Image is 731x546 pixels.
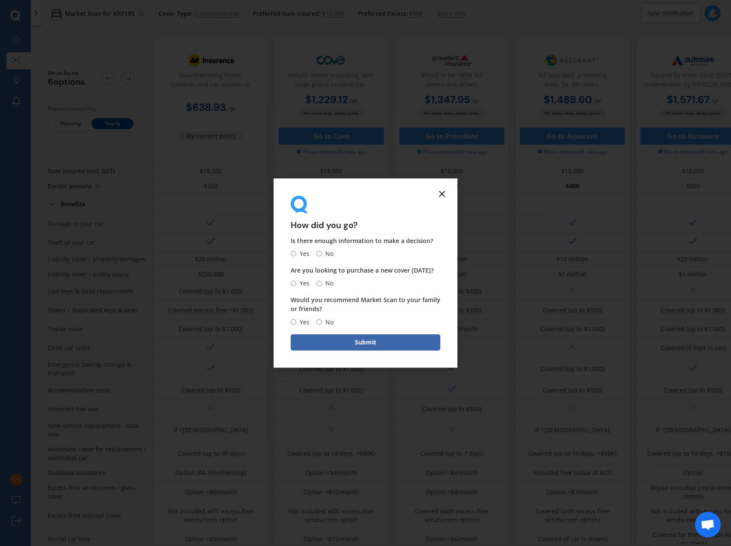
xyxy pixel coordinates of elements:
span: Yes [296,278,309,288]
span: Would you recommend Market Scan to your family or friends? [291,296,440,313]
input: No [316,251,322,257]
span: No [322,249,333,259]
a: Open chat [695,512,721,537]
button: Submit [291,334,440,350]
input: No [316,319,322,325]
input: Yes [291,319,296,325]
span: Yes [296,317,309,327]
input: No [316,281,322,286]
span: Is there enough information to make a decision? [291,237,433,245]
input: Yes [291,281,296,286]
div: How did you go? [291,196,440,229]
span: No [322,278,333,288]
span: Are you looking to purchase a new cover [DATE]? [291,266,433,274]
span: Yes [296,249,309,259]
span: No [322,317,333,327]
input: Yes [291,251,296,257]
